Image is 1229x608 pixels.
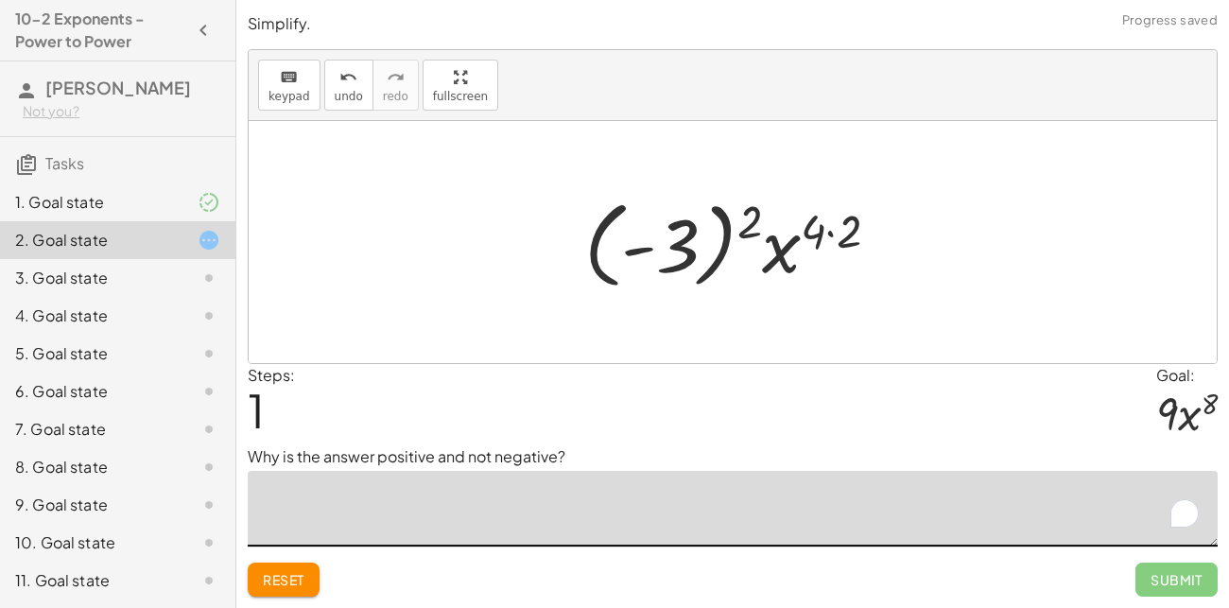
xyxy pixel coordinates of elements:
[15,456,167,478] div: 8. Goal state
[198,191,220,214] i: Task finished and part of it marked as correct.
[198,418,220,441] i: Task not started.
[15,191,167,214] div: 1. Goal state
[198,569,220,592] i: Task not started.
[15,342,167,365] div: 5. Goal state
[433,90,488,103] span: fullscreen
[248,381,265,439] span: 1
[198,229,220,252] i: Task started.
[335,90,363,103] span: undo
[198,267,220,289] i: Task not started.
[383,90,408,103] span: redo
[15,494,167,516] div: 9. Goal state
[15,304,167,327] div: 4. Goal state
[15,229,167,252] div: 2. Goal state
[23,102,220,121] div: Not you?
[248,365,295,385] label: Steps:
[248,471,1218,547] textarea: To enrich screen reader interactions, please activate Accessibility in Grammarly extension settings
[45,153,84,173] span: Tasks
[387,66,405,89] i: redo
[15,380,167,403] div: 6. Goal state
[15,569,167,592] div: 11. Goal state
[248,563,320,597] button: Reset
[198,494,220,516] i: Task not started.
[372,60,419,111] button: redoredo
[324,60,373,111] button: undoundo
[423,60,498,111] button: fullscreen
[280,66,298,89] i: keyboard
[15,418,167,441] div: 7. Goal state
[248,445,1218,468] p: Why is the answer positive and not negative?
[1122,11,1218,30] span: Progress saved
[198,380,220,403] i: Task not started.
[268,90,310,103] span: keypad
[198,456,220,478] i: Task not started.
[339,66,357,89] i: undo
[198,304,220,327] i: Task not started.
[15,531,167,554] div: 10. Goal state
[1156,364,1218,387] div: Goal:
[198,531,220,554] i: Task not started.
[15,8,186,53] h4: 10-2 Exponents - Power to Power
[258,60,320,111] button: keyboardkeypad
[15,267,167,289] div: 3. Goal state
[263,571,304,588] span: Reset
[198,342,220,365] i: Task not started.
[248,13,1218,35] p: Simplify.
[45,77,191,98] span: [PERSON_NAME]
